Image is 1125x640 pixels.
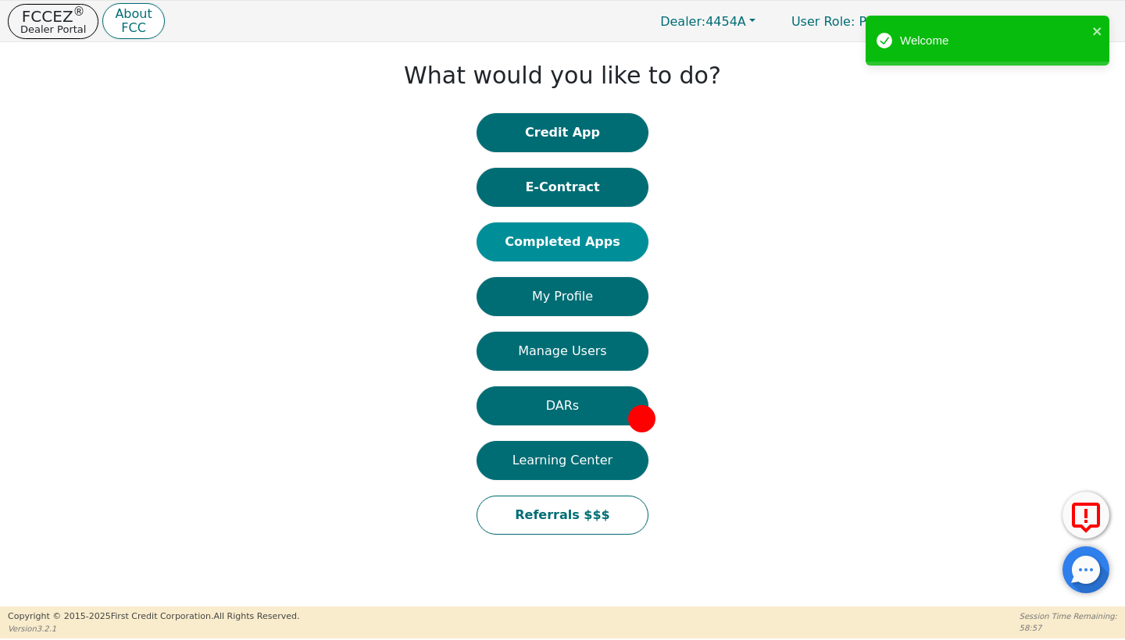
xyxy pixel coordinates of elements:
a: User Role: Primary [776,6,923,37]
p: Version 3.2.1 [8,623,299,635]
p: Session Time Remaining: [1020,610,1117,622]
span: Dealer: [660,14,705,29]
button: Report Error to FCC [1062,492,1109,539]
p: Dealer Portal [20,24,86,34]
button: DARs [477,386,648,425]
span: 4454A [660,14,746,29]
button: Dealer:4454A [644,9,772,34]
p: 58:57 [1020,622,1117,634]
button: Learning Center [477,441,648,480]
div: Welcome [900,32,1087,50]
p: Copyright © 2015- 2025 First Credit Corporation. [8,610,299,624]
button: E-Contract [477,168,648,207]
button: My Profile [477,277,648,316]
button: close [1092,22,1103,40]
button: Manage Users [477,332,648,371]
button: FCCEZ®Dealer Portal [8,4,98,39]
button: Referrals $$$ [477,496,648,535]
h1: What would you like to do? [404,62,721,90]
button: Completed Apps [477,222,648,261]
p: About [115,8,152,20]
span: User Role : [791,14,855,29]
sup: ® [73,5,85,19]
button: 4454A:[PERSON_NAME] [927,9,1117,34]
span: All Rights Reserved. [213,611,299,621]
p: FCCEZ [20,9,86,24]
button: AboutFCC [102,3,164,40]
button: Credit App [477,113,648,152]
p: FCC [115,22,152,34]
p: Primary [776,6,923,37]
